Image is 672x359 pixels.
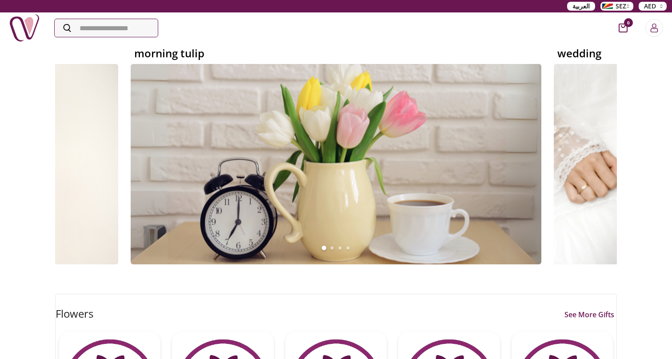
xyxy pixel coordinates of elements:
[55,19,158,37] input: Search
[131,64,541,264] img: morning tulip
[56,307,93,321] h2: Flowers
[624,18,633,27] span: 0
[616,2,626,11] span: SEZ
[644,2,656,11] span: AED
[645,19,663,37] button: Login
[639,2,667,11] button: AED
[602,4,613,9] img: huet1zjnvwujuoggfodh.png
[134,46,538,60] h4: morning tulip
[572,2,590,11] span: العربية
[562,309,616,320] a: See More Gifts
[9,12,40,44] img: Nigwa-uae-gifts
[619,24,628,32] button: cart-button
[131,46,541,264] a: morning tulip
[600,2,633,11] button: SEZ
